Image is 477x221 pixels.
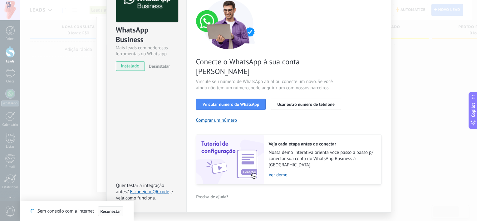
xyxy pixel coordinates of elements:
[116,45,177,57] div: Mais leads com poderosas ferramentas do Whatsapp
[196,194,229,199] span: Precisa de ajuda?
[269,150,375,168] span: Nossa demo interativa orienta você passo a passo p/ conectar sua conta do WhatsApp Business à [GE...
[277,102,335,106] span: Usar outro número de telefone
[116,189,173,201] span: e veja como funciona.
[116,61,145,71] span: instalado
[196,57,345,76] span: Conecte o WhatsApp à sua conta [PERSON_NAME]
[146,61,170,71] button: Desinstalar
[470,103,476,117] span: Copilot
[203,102,259,106] span: Vincular número do WhatsApp
[130,189,169,195] a: Escaneie o QR code
[271,99,341,110] button: Usar outro número de telefone
[196,79,345,91] span: Vincule seu número de WhatsApp atual ou conecte um novo. Se você ainda não tem um número, pode ad...
[116,183,164,195] span: Quer testar a integração antes?
[98,206,124,216] button: Reconectar
[196,117,237,123] button: Comprar um número
[196,192,229,201] button: Precisa de ajuda?
[269,172,375,178] a: Ver demo
[196,99,266,110] button: Vincular número do WhatsApp
[269,141,375,147] h2: Veja cada etapa antes de conectar
[101,209,121,214] span: Reconectar
[149,63,170,69] span: Desinstalar
[116,25,177,45] div: WhatsApp Business
[31,206,123,216] div: Sem conexão com a internet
